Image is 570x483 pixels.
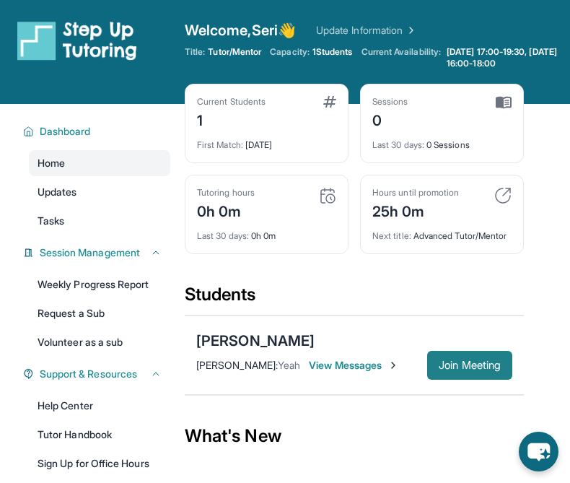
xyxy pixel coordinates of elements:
div: Hours until promotion [372,187,459,199]
a: Updates [29,179,170,205]
span: Last 30 days : [197,230,249,241]
div: 0h 0m [197,222,336,242]
span: Next title : [372,230,411,241]
div: What's New [185,404,524,468]
span: Dashboard [40,124,91,139]
div: [PERSON_NAME] [196,331,315,351]
img: logo [17,20,137,61]
div: 0 Sessions [372,131,512,151]
button: Session Management [34,245,162,260]
div: Current Students [197,96,266,108]
img: card [494,187,512,204]
span: Last 30 days : [372,139,424,150]
a: Help Center [29,393,170,419]
span: Session Management [40,245,140,260]
span: Capacity: [270,46,310,58]
img: Chevron Right [403,23,417,38]
span: Support & Resources [40,367,137,381]
span: Tasks [38,214,64,228]
a: Request a Sub [29,300,170,326]
a: Weekly Progress Report [29,271,170,297]
span: Home [38,156,65,170]
a: Home [29,150,170,176]
button: chat-button [519,432,558,471]
button: Join Meeting [427,351,512,380]
div: 0h 0m [197,199,255,222]
span: Title: [185,46,205,58]
img: Chevron-Right [387,360,399,371]
span: Tutor/Mentor [208,46,261,58]
span: First Match : [197,139,243,150]
span: 1 Students [312,46,353,58]
div: 1 [197,108,266,131]
span: [PERSON_NAME] : [196,359,278,371]
span: Welcome, Seri 👋 [185,20,296,40]
span: Yeah [278,359,300,371]
a: Tasks [29,208,170,234]
span: Updates [38,185,77,199]
img: card [319,187,336,204]
button: Dashboard [34,124,162,139]
div: 0 [372,108,408,131]
a: Volunteer as a sub [29,329,170,355]
a: Update Information [316,23,417,38]
img: card [323,96,336,108]
span: Join Meeting [439,361,501,370]
a: Tutor Handbook [29,422,170,448]
img: card [496,96,512,109]
div: Students [185,283,524,315]
span: [DATE] 17:00-19:30, [DATE] 16:00-18:00 [447,46,567,69]
div: Sessions [372,96,408,108]
div: Advanced Tutor/Mentor [372,222,512,242]
a: [DATE] 17:00-19:30, [DATE] 16:00-18:00 [444,46,570,69]
span: Current Availability: [361,46,441,69]
span: View Messages [309,358,399,373]
button: Support & Resources [34,367,162,381]
div: Tutoring hours [197,187,255,199]
div: 25h 0m [372,199,459,222]
a: Sign Up for Office Hours [29,451,170,477]
div: [DATE] [197,131,336,151]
